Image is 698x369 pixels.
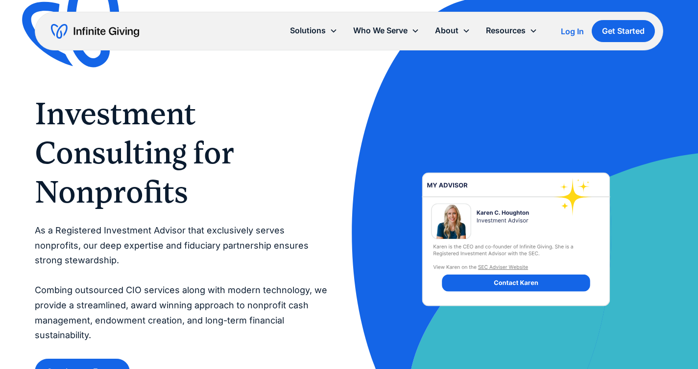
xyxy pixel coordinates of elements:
[486,24,526,37] div: Resources
[353,24,408,37] div: Who We Serve
[435,24,458,37] div: About
[561,27,584,35] div: Log In
[290,24,326,37] div: Solutions
[592,20,655,42] a: Get Started
[385,138,647,341] img: investment-advisor-nonprofit-financial
[561,25,584,37] a: Log In
[35,94,329,211] h1: Investment Consulting for Nonprofits
[35,223,329,343] p: As a Registered Investment Advisor that exclusively serves nonprofits, our deep expertise and fid...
